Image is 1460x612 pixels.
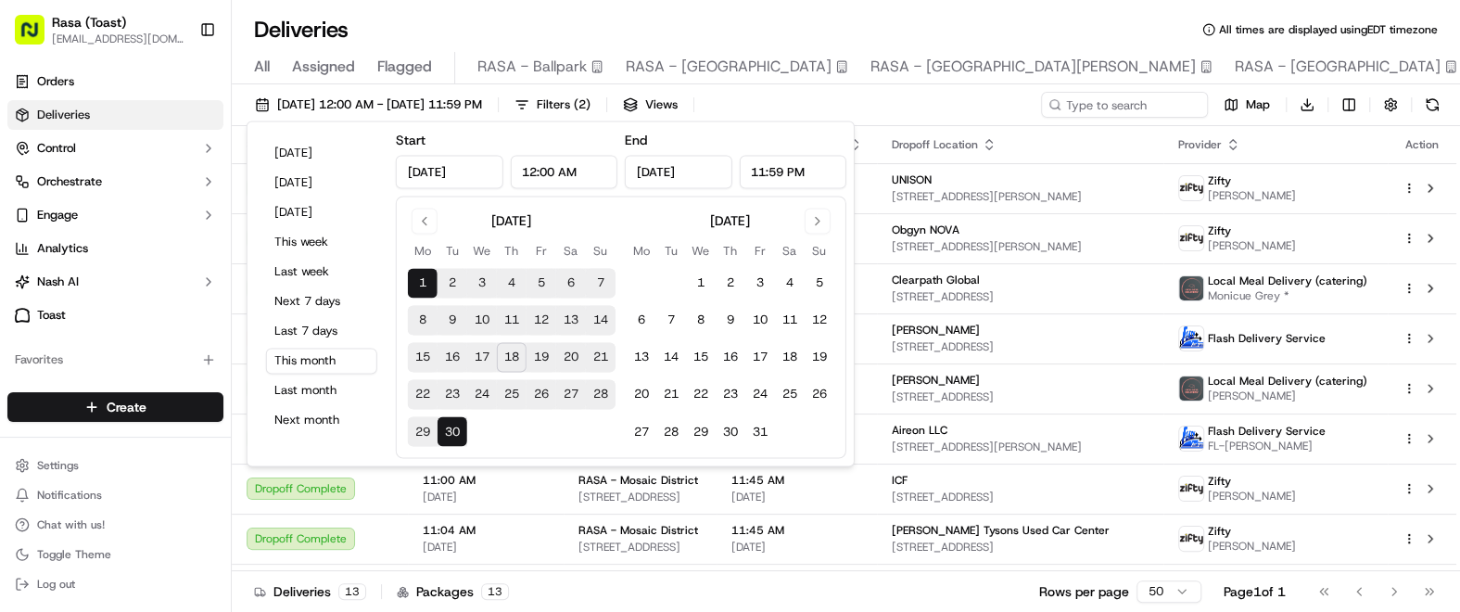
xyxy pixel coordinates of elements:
[586,343,616,373] button: 21
[131,458,224,473] a: Powered byPylon
[19,73,337,103] p: Welcome 👋
[527,380,556,410] button: 26
[83,195,255,210] div: We're available if you need us!
[745,269,775,299] button: 3
[805,380,834,410] button: 26
[19,415,33,430] div: 📗
[37,73,74,90] span: Orders
[467,306,497,336] button: 10
[1246,96,1270,113] span: Map
[7,200,223,230] button: Engage
[19,18,56,55] img: Nash
[377,56,432,78] span: Flagged
[497,241,527,261] th: Thursday
[745,343,775,373] button: 17
[731,540,862,555] span: [DATE]
[716,269,745,299] button: 2
[1179,326,1203,351] img: main-logo.png
[870,56,1196,78] span: RASA - [GEOGRAPHIC_DATA][PERSON_NAME]
[892,423,947,438] span: Aireon LLC
[266,229,377,255] button: This week
[249,287,256,301] span: •
[71,337,109,351] span: [DATE]
[805,241,834,261] th: Sunday
[37,547,111,562] span: Toggle Theme
[397,582,509,601] div: Packages
[57,287,246,301] span: [PERSON_NAME] [PERSON_NAME]
[1208,331,1326,346] span: Flash Delivery Service
[686,380,716,410] button: 22
[656,306,686,336] button: 7
[7,571,223,597] button: Log out
[254,56,270,78] span: All
[716,380,745,410] button: 23
[1041,92,1208,118] input: Type to search
[19,269,48,299] img: Dianne Alexi Soriano
[1208,539,1296,554] span: [PERSON_NAME]
[1219,22,1438,37] span: All times are displayed using EDT timezone
[11,406,149,440] a: 📗Knowledge Base
[686,306,716,336] button: 8
[19,176,52,210] img: 1736555255976-a54dd68f-1ca7-489b-9aae-adbdc363a1c4
[556,380,586,410] button: 27
[892,373,980,388] span: [PERSON_NAME]
[37,240,88,257] span: Analytics
[775,306,805,336] button: 11
[775,380,805,410] button: 25
[467,241,497,261] th: Wednesday
[1208,238,1296,253] span: [PERSON_NAME]
[1215,92,1278,118] button: Map
[37,140,76,157] span: Control
[686,343,716,373] button: 15
[477,56,587,78] span: RASA - Ballpark
[656,417,686,447] button: 28
[1208,474,1231,489] span: Zifty
[7,392,223,422] button: Create
[7,67,223,96] a: Orders
[37,207,78,223] span: Engage
[7,100,223,130] a: Deliveries
[892,223,959,237] span: Obgyn NOVA
[578,473,698,488] span: RASA - Mosaic District
[716,343,745,373] button: 16
[438,306,467,336] button: 9
[266,377,377,403] button: Last month
[627,306,656,336] button: 6
[7,134,223,163] button: Control
[1179,477,1203,501] img: zifty-logo-trans-sq.png
[745,241,775,261] th: Friday
[292,56,355,78] span: Assigned
[48,119,334,138] input: Got a question? Start typing here...
[805,208,831,234] button: Go to next month
[510,155,617,188] input: Time
[892,440,1149,454] span: [STREET_ADDRESS][PERSON_NAME]
[892,172,932,187] span: UNISON
[537,96,590,113] span: Filters
[52,13,126,32] button: Rasa (Toast)
[266,348,377,374] button: This month
[37,107,90,123] span: Deliveries
[266,318,377,344] button: Last 7 days
[775,269,805,299] button: 4
[527,269,556,299] button: 5
[739,155,846,188] input: Time
[149,406,305,440] a: 💻API Documentation
[497,269,527,299] button: 4
[266,407,377,433] button: Next month
[892,273,980,287] span: Clearpath Global
[37,488,102,503] span: Notifications
[586,380,616,410] button: 28
[892,137,978,152] span: Dropoff Location
[586,306,616,336] button: 14
[412,208,438,234] button: Go to previous month
[423,523,549,538] span: 11:04 AM
[578,523,698,538] span: RASA - Mosaic District
[408,380,438,410] button: 22
[37,173,102,190] span: Orchestrate
[892,389,1149,404] span: [STREET_ADDRESS]
[438,269,467,299] button: 2
[892,540,1149,555] span: [STREET_ADDRESS]
[556,241,586,261] th: Saturday
[731,490,862,504] span: [DATE]
[254,15,349,45] h1: Deliveries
